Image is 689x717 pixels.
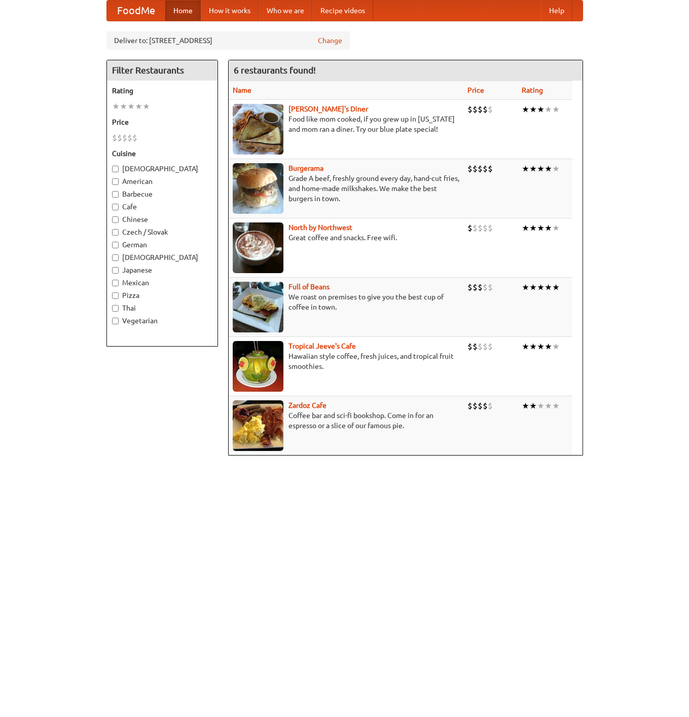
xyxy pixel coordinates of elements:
[473,222,478,234] li: $
[112,204,119,210] input: Cafe
[201,1,259,21] a: How it works
[112,280,119,286] input: Mexican
[552,163,560,174] li: ★
[233,233,459,243] p: Great coffee and snacks. Free wifi.
[107,1,165,21] a: FoodMe
[478,400,483,411] li: $
[552,222,560,234] li: ★
[112,166,119,172] input: [DEMOGRAPHIC_DATA]
[467,86,484,94] a: Price
[541,1,572,21] a: Help
[478,282,483,293] li: $
[537,282,545,293] li: ★
[288,401,327,409] b: Zardoz Cafe
[537,341,545,352] li: ★
[488,222,493,234] li: $
[112,191,119,198] input: Barbecue
[106,31,350,50] div: Deliver to: [STREET_ADDRESS]
[112,316,212,326] label: Vegetarian
[233,86,251,94] a: Name
[112,267,119,274] input: Japanese
[233,282,283,332] img: beans.jpg
[522,400,529,411] li: ★
[127,132,132,143] li: $
[233,173,459,204] p: Grade A beef, freshly ground every day, hand-cut fries, and home-made milkshakes. We make the bes...
[552,282,560,293] li: ★
[522,341,529,352] li: ★
[522,163,529,174] li: ★
[483,400,488,411] li: $
[467,104,473,115] li: $
[288,283,330,291] a: Full of Beans
[112,252,212,262] label: [DEMOGRAPHIC_DATA]
[112,216,119,223] input: Chinese
[233,104,283,155] img: sallys.jpg
[488,282,493,293] li: $
[117,132,122,143] li: $
[488,104,493,115] li: $
[529,222,537,234] li: ★
[112,229,119,236] input: Czech / Slovak
[233,341,283,392] img: jeeves.jpg
[142,101,150,112] li: ★
[552,104,560,115] li: ★
[132,132,137,143] li: $
[478,341,483,352] li: $
[483,341,488,352] li: $
[288,164,323,172] b: Burgerama
[165,1,201,21] a: Home
[473,282,478,293] li: $
[552,400,560,411] li: ★
[112,278,212,288] label: Mexican
[483,163,488,174] li: $
[233,163,283,214] img: burgerama.jpg
[112,227,212,237] label: Czech / Slovak
[488,341,493,352] li: $
[233,292,459,312] p: We roast on premises to give you the best cup of coffee in town.
[552,341,560,352] li: ★
[127,101,135,112] li: ★
[545,282,552,293] li: ★
[233,400,283,451] img: zardoz.jpg
[112,178,119,185] input: American
[529,282,537,293] li: ★
[112,290,212,300] label: Pizza
[467,341,473,352] li: $
[545,400,552,411] li: ★
[135,101,142,112] li: ★
[112,265,212,275] label: Japanese
[112,148,212,159] h5: Cuisine
[122,132,127,143] li: $
[488,163,493,174] li: $
[478,104,483,115] li: $
[233,410,459,431] p: Coffee bar and sci-fi bookshop. Come in for an espresso or a slice of our famous pie.
[537,222,545,234] li: ★
[112,214,212,224] label: Chinese
[483,282,488,293] li: $
[288,342,356,350] a: Tropical Jeeve's Cafe
[522,222,529,234] li: ★
[529,341,537,352] li: ★
[107,60,217,81] h4: Filter Restaurants
[112,164,212,174] label: [DEMOGRAPHIC_DATA]
[233,222,283,273] img: north.jpg
[288,105,368,113] a: [PERSON_NAME]'s Diner
[522,86,543,94] a: Rating
[483,222,488,234] li: $
[112,242,119,248] input: German
[112,86,212,96] h5: Rating
[545,163,552,174] li: ★
[120,101,127,112] li: ★
[288,223,352,232] a: North by Northwest
[259,1,312,21] a: Who we are
[522,282,529,293] li: ★
[318,35,342,46] a: Change
[529,163,537,174] li: ★
[467,400,473,411] li: $
[112,189,212,199] label: Barbecue
[478,222,483,234] li: $
[112,318,119,324] input: Vegetarian
[234,65,316,75] ng-pluralize: 6 restaurants found!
